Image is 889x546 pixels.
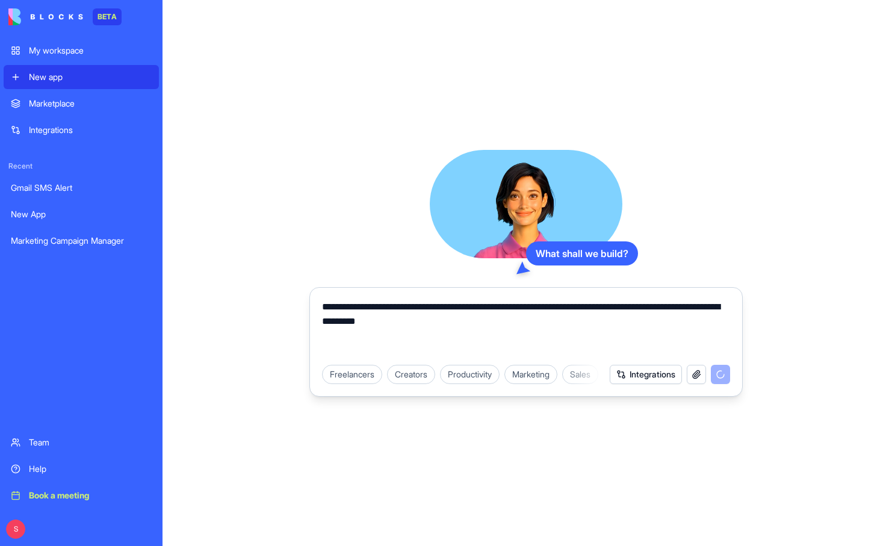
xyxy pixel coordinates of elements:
a: Team [4,430,159,454]
a: Help [4,457,159,481]
span: Recent [4,161,159,171]
div: Integrations [29,124,152,136]
a: Marketing Campaign Manager [4,229,159,253]
div: Sales [562,365,598,384]
div: Marketing [504,365,557,384]
div: Marketing Campaign Manager [11,235,152,247]
button: Integrations [610,365,682,384]
a: BETA [8,8,122,25]
div: Book a meeting [29,489,152,501]
div: Creators [387,365,435,384]
div: Team [29,436,152,448]
div: Productivity [440,365,500,384]
a: New App [4,202,159,226]
span: S [6,520,25,539]
div: BETA [93,8,122,25]
div: New app [29,71,152,83]
div: New App [11,208,152,220]
div: What shall we build? [526,241,638,265]
img: logo [8,8,83,25]
a: Book a meeting [4,483,159,507]
div: Help [29,463,152,475]
a: Integrations [4,118,159,142]
div: Freelancers [322,365,382,384]
div: My workspace [29,45,152,57]
div: Gmail SMS Alert [11,182,152,194]
a: Gmail SMS Alert [4,176,159,200]
a: New app [4,65,159,89]
div: Marketplace [29,98,152,110]
a: My workspace [4,39,159,63]
a: Marketplace [4,92,159,116]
